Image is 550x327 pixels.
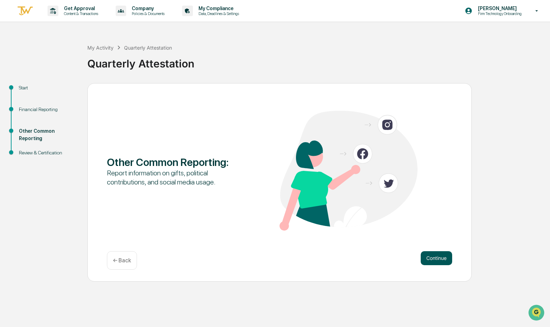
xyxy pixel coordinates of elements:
div: Start [19,84,76,92]
div: Review & Certification [19,149,76,157]
button: Continue [421,251,452,265]
p: Company [126,6,168,11]
p: Policies & Documents [126,11,168,16]
span: Attestations [58,88,87,95]
span: Preclearance [14,88,45,95]
p: Content & Transactions [58,11,102,16]
a: Powered byPylon [49,118,85,124]
div: Report information on gifts, political contributions, and social media usage. [107,168,245,187]
div: Quarterly Attestation [87,52,547,70]
iframe: Open customer support [528,304,547,323]
a: 🔎Data Lookup [4,99,47,111]
a: 🗄️Attestations [48,85,89,98]
div: Quarterly Attestation [124,45,172,51]
span: Pylon [70,118,85,124]
p: How can we help? [7,15,127,26]
img: Other Common Reporting [280,111,418,231]
div: 🗄️ [51,89,56,94]
div: Financial Reporting [19,106,76,113]
div: Other Common Reporting [19,128,76,142]
p: [PERSON_NAME] [472,6,525,11]
img: logo [17,5,34,17]
p: My Compliance [193,6,243,11]
p: Firm Technology Onboarding [472,11,525,16]
div: Start new chat [24,53,115,60]
span: Data Lookup [14,101,44,108]
p: Data, Deadlines & Settings [193,11,243,16]
a: 🖐️Preclearance [4,85,48,98]
button: Start new chat [119,56,127,64]
p: Get Approval [58,6,102,11]
div: We're available if you need us! [24,60,88,66]
p: ← Back [113,257,131,264]
div: My Activity [87,45,114,51]
div: Other Common Reporting : [107,156,245,168]
div: 🖐️ [7,89,13,94]
div: 🔎 [7,102,13,108]
img: 1746055101610-c473b297-6a78-478c-a979-82029cc54cd1 [7,53,20,66]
